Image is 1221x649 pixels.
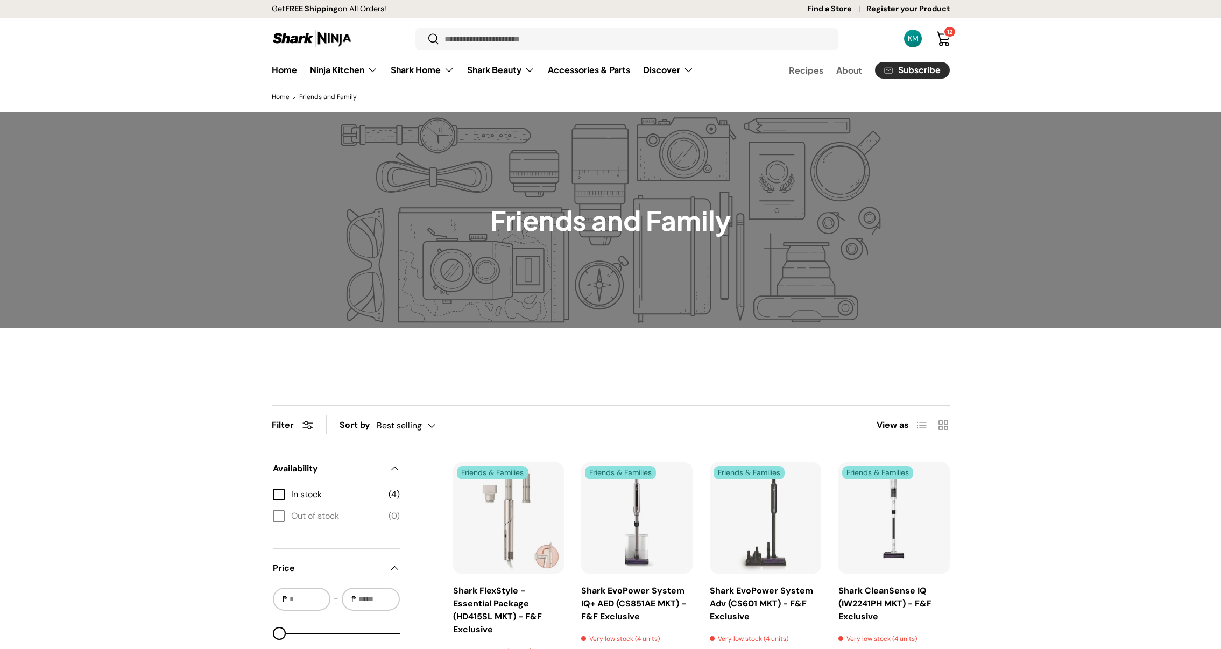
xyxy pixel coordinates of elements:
[490,203,731,237] h1: Friends and Family
[304,59,384,81] summary: Ninja Kitchen
[273,562,383,575] span: Price
[272,59,297,80] a: Home
[789,60,823,81] a: Recipes
[807,3,866,15] a: Find a Store
[898,66,941,74] span: Subscribe
[548,59,630,80] a: Accessories & Parts
[710,585,813,622] a: Shark EvoPower System Adv (CS601 MKT) - F&F Exclusive
[273,549,400,588] summary: Price
[947,28,952,36] span: 12
[334,592,338,605] span: -
[273,462,383,475] span: Availability
[285,4,338,13] strong: FREE Shipping
[377,420,422,431] span: Best selling
[272,59,694,81] nav: Primary
[842,466,913,479] span: Friends & Families
[581,462,693,574] a: Shark EvoPower System IQ+ AED (CS851AE MKT) - F&F Exclusive
[877,419,909,432] span: View as
[453,462,564,574] img: shark-flexstyle-esential-package-what's-in-the-box-full-view-sharkninja-philippines
[377,416,457,435] button: Best selling
[875,62,950,79] a: Subscribe
[901,27,925,51] a: KM
[467,59,535,81] a: Shark Beauty
[310,59,378,81] a: Ninja Kitchen
[838,462,950,574] img: shark-kion-iw2241-full-view-shark-ninja-philippines
[763,59,950,81] nav: Secondary
[291,510,382,523] span: Out of stock
[453,585,542,635] a: Shark FlexStyle - Essential Package (HD415SL MKT) - F&F Exclusive
[838,462,950,574] a: Shark CleanSense IQ (IW2241PH MKT) - F&F Exclusive
[453,462,564,574] a: Shark FlexStyle - Essential Package (HD415SL MKT) - F&F Exclusive
[457,466,528,479] span: Friends & Families
[272,3,386,15] p: Get on All Orders!
[272,92,950,102] nav: Breadcrumbs
[291,488,382,501] span: In stock
[272,419,294,431] span: Filter
[710,462,821,574] a: Shark EvoPower System Adv (CS601 MKT) - F&F Exclusive
[866,3,950,15] a: Register your Product
[461,59,541,81] summary: Shark Beauty
[272,94,290,100] a: Home
[350,594,357,605] span: ₱
[389,510,400,523] span: (0)
[389,488,400,501] span: (4)
[272,28,352,49] img: Shark Ninja Philippines
[272,419,313,431] button: Filter
[281,594,288,605] span: ₱
[838,585,931,622] a: Shark CleanSense IQ (IW2241PH MKT) - F&F Exclusive
[299,94,357,100] a: Friends and Family
[643,59,694,81] a: Discover
[585,466,656,479] span: Friends & Families
[273,449,400,488] summary: Availability
[581,585,686,622] a: Shark EvoPower System IQ+ AED (CS851AE MKT) - F&F Exclusive
[340,419,377,432] label: Sort by
[637,59,700,81] summary: Discover
[391,59,454,81] a: Shark Home
[907,33,919,44] div: KM
[714,466,785,479] span: Friends & Families
[836,60,862,81] a: About
[384,59,461,81] summary: Shark Home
